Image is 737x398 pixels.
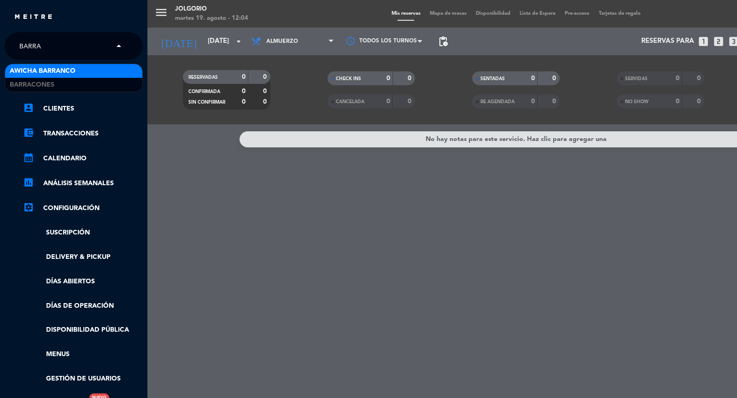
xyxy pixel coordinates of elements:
span: Awicha Barranco [10,66,76,76]
a: Suscripción [23,228,143,238]
i: settings_applications [23,202,34,213]
i: assessment [23,177,34,188]
i: account_balance_wallet [23,127,34,138]
i: calendar_month [23,152,34,163]
a: Configuración [23,203,143,214]
a: account_boxClientes [23,103,143,114]
a: Disponibilidad pública [23,325,143,335]
a: Días de Operación [23,301,143,311]
a: Días abiertos [23,276,143,287]
img: MEITRE [14,14,53,21]
a: Menus [23,349,143,360]
span: pending_actions [438,36,449,47]
a: assessmentANÁLISIS SEMANALES [23,178,143,189]
a: account_balance_walletTransacciones [23,128,143,139]
span: Barracones [10,80,54,90]
a: calendar_monthCalendario [23,153,143,164]
a: Delivery & Pickup [23,252,143,263]
a: Gestión de usuarios [23,374,143,384]
i: account_box [23,102,34,113]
